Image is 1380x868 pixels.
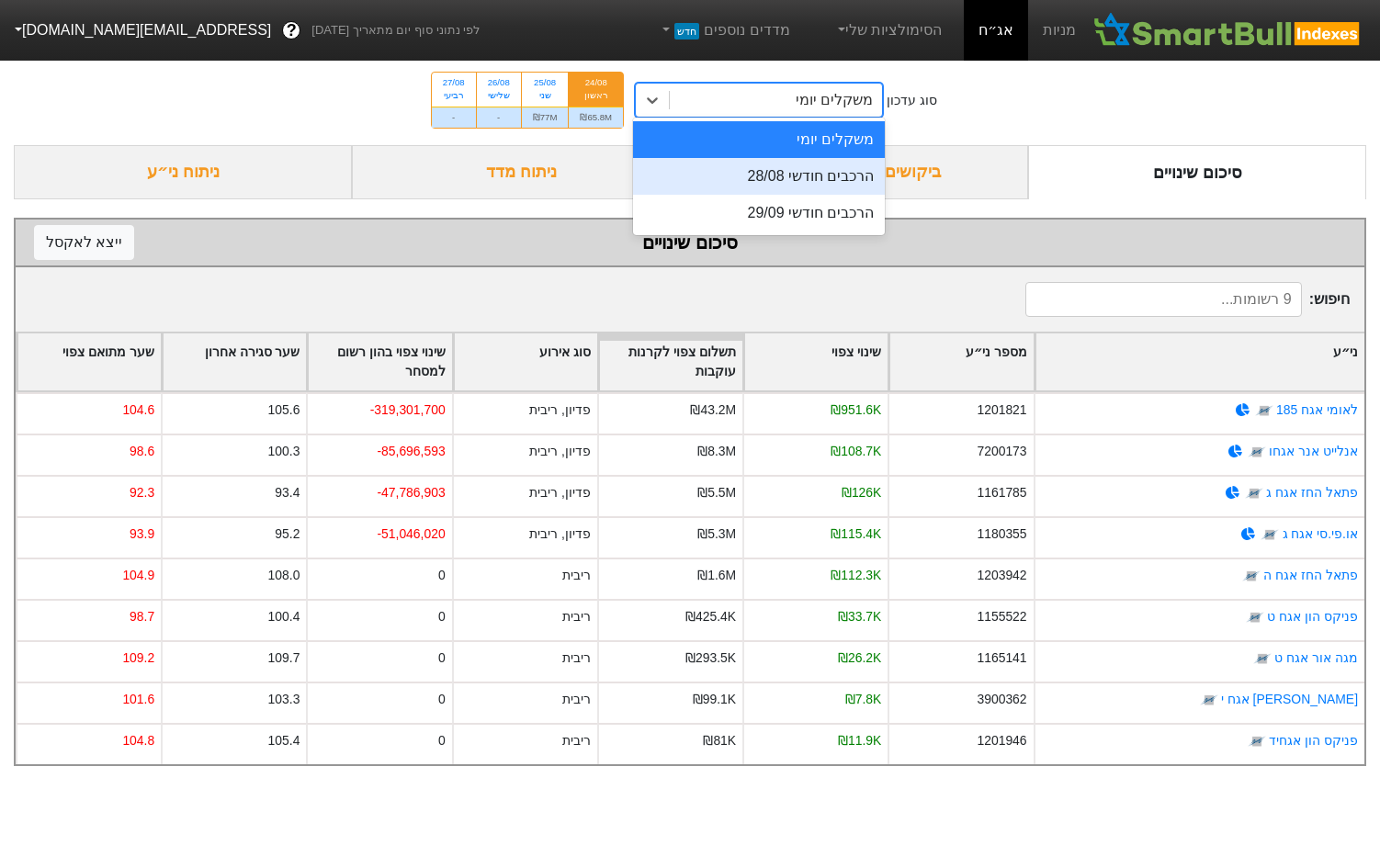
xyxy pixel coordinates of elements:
[122,690,154,709] div: 101.6
[130,442,154,461] div: 98.6
[674,23,699,39] span: חדש
[488,76,510,89] div: 26/08
[1266,485,1358,500] a: פתאל החז אגח ג
[275,483,300,502] div: 93.4
[651,12,797,49] a: מדדים נוספיםחדש
[697,566,736,585] div: ₪1.6M
[977,566,1026,585] div: 1203942
[693,690,736,709] div: ₪99.1K
[1276,402,1358,417] a: לאומי אגח 185
[580,89,612,102] div: ראשון
[838,607,881,626] div: ₪33.7K
[1283,526,1358,541] a: או.פי.סי אגח ג
[1025,282,1301,317] input: 9 רשומות...
[377,442,445,461] div: -85,696,593
[34,225,134,260] button: ייצא לאקסל
[697,442,736,461] div: ₪8.3M
[977,442,1026,461] div: 7200173
[529,400,591,420] div: פדיון, ריבית
[275,524,300,544] div: 95.2
[287,18,297,43] span: ?
[633,158,885,195] div: הרכבים חודשי 28/08
[352,145,690,199] div: ניתוח מדד
[1255,401,1273,420] img: tase link
[529,442,591,461] div: פדיון, ריבית
[831,524,881,544] div: ₪115.4K
[488,89,510,102] div: שלישי
[438,566,446,585] div: 0
[1035,333,1364,390] div: Toggle SortBy
[268,648,300,668] div: 109.7
[842,483,881,502] div: ₪126K
[438,690,446,709] div: 0
[562,690,591,709] div: ריבית
[377,483,445,502] div: -47,786,903
[1242,567,1261,585] img: tase link
[311,21,480,39] span: לפי נתוני סוף יום מתאריך [DATE]
[1261,525,1279,544] img: tase link
[533,89,558,102] div: שני
[1274,650,1358,665] a: מגה אור אגח ט
[633,121,885,158] div: משקלים יומי
[887,91,937,110] div: סוג עדכון
[796,89,873,111] div: משקלים יומי
[377,524,445,544] div: -51,046,020
[438,731,446,750] div: 0
[432,107,476,128] div: -
[370,400,446,420] div: -319,301,700
[562,607,591,626] div: ריבית
[977,400,1026,420] div: 1201821
[977,483,1026,502] div: 1161785
[633,195,885,231] div: הרכבים חודשי 29/09
[562,566,591,585] div: ריבית
[443,89,465,102] div: רביעי
[1253,649,1272,668] img: tase link
[1269,444,1358,458] a: אנלייט אנר אגחו
[697,483,736,502] div: ₪5.5M
[1091,12,1365,49] img: SmartBull
[1269,733,1358,748] a: פניקס הון אגחיד
[130,524,154,544] div: 93.9
[268,607,300,626] div: 100.4
[1221,692,1358,706] a: [PERSON_NAME] אגח י
[533,76,558,89] div: 25/08
[163,333,306,390] div: Toggle SortBy
[977,648,1026,668] div: 1165141
[1025,282,1350,317] span: חיפוש :
[122,648,154,668] div: 109.2
[438,607,446,626] div: 0
[14,145,352,199] div: ניתוח ני״ע
[130,483,154,502] div: 92.3
[562,648,591,668] div: ריבית
[443,76,465,89] div: 27/08
[1200,691,1218,709] img: tase link
[1248,443,1266,461] img: tase link
[977,607,1026,626] div: 1155522
[438,648,446,668] div: 0
[831,442,881,461] div: ₪108.7K
[122,566,154,585] div: 104.9
[697,524,736,544] div: ₪5.3M
[308,333,451,390] div: Toggle SortBy
[569,107,623,128] div: ₪65.8M
[838,731,881,750] div: ₪11.9K
[838,648,881,668] div: ₪26.2K
[522,107,569,128] div: ₪77M
[34,229,1346,256] div: סיכום שינויים
[845,690,882,709] div: ₪7.8K
[1246,608,1264,626] img: tase link
[977,731,1026,750] div: 1201946
[599,333,742,390] div: Toggle SortBy
[685,607,736,626] div: ₪425.4K
[580,76,612,89] div: 24/08
[690,400,736,420] div: ₪43.2M
[977,524,1026,544] div: 1180355
[268,731,300,750] div: 105.4
[17,333,161,390] div: Toggle SortBy
[562,731,591,750] div: ריבית
[529,483,591,502] div: פדיון, ריבית
[477,107,521,128] div: -
[454,333,597,390] div: Toggle SortBy
[703,731,736,750] div: ₪81K
[685,648,736,668] div: ₪293.5K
